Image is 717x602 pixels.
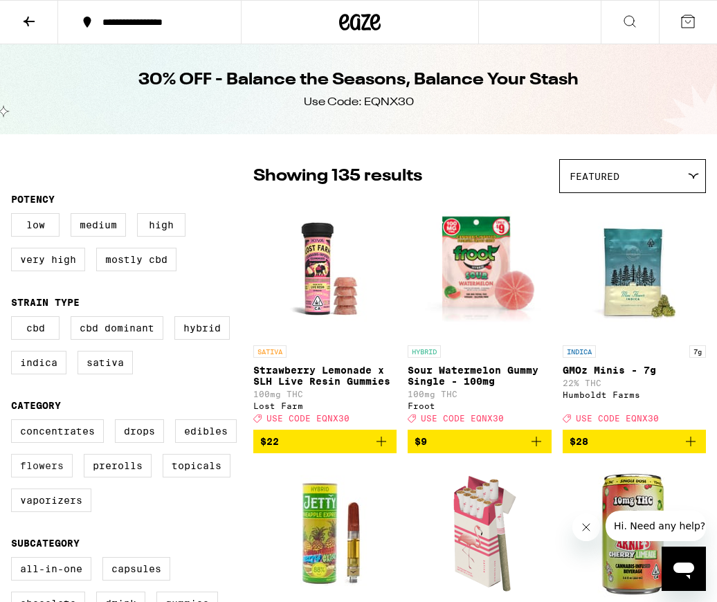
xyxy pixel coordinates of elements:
img: Lost Farm - Strawberry Lemonade x SLH Live Resin Gummies [256,200,394,338]
p: Showing 135 results [253,165,422,188]
label: Prerolls [84,454,152,477]
label: Sativa [78,351,133,374]
label: Medium [71,213,126,237]
a: Open page for GMOz Minis - 7g from Humboldt Farms [563,200,706,430]
p: Strawberry Lemonade x SLH Live Resin Gummies [253,365,397,387]
span: USE CODE EQNX30 [266,414,350,423]
img: Humboldt Farms - GMOz Minis - 7g [565,200,703,338]
span: $9 [415,436,427,447]
img: Froot - Sour Watermelon Gummy Single - 100mg [408,200,551,338]
p: 100mg THC [253,390,397,399]
p: Sour Watermelon Gummy Single - 100mg [408,365,551,387]
legend: Category [11,400,61,411]
span: $28 [570,436,588,447]
label: High [137,213,185,237]
div: Lost Farm [253,401,397,410]
label: Very High [11,248,85,271]
span: $22 [260,436,279,447]
p: INDICA [563,345,596,358]
span: USE CODE EQNX30 [421,414,504,423]
p: GMOz Minis - 7g [563,365,706,376]
label: Vaporizers [11,489,91,512]
h1: 30% OFF - Balance the Seasons, Balance Your Stash [138,69,579,92]
span: USE CODE EQNX30 [576,414,659,423]
label: CBD Dominant [71,316,163,340]
label: Topicals [163,454,230,477]
label: Edibles [175,419,237,443]
label: Drops [115,419,164,443]
label: Concentrates [11,419,104,443]
iframe: Close message [572,513,600,541]
p: 22% THC [563,378,706,387]
div: Humboldt Farms [563,390,706,399]
span: Featured [570,171,619,182]
iframe: Button to launch messaging window [662,547,706,591]
p: 100mg THC [408,390,551,399]
button: Add to bag [408,430,551,453]
p: 7g [689,345,706,358]
label: CBD [11,316,60,340]
a: Open page for Strawberry Lemonade x SLH Live Resin Gummies from Lost Farm [253,200,397,430]
button: Add to bag [563,430,706,453]
legend: Potency [11,194,55,205]
label: Low [11,213,60,237]
p: SATIVA [253,345,287,358]
div: Froot [408,401,551,410]
iframe: Message from company [606,511,706,541]
div: Use Code: EQNX30 [304,95,414,110]
label: Mostly CBD [96,248,176,271]
label: Hybrid [174,316,230,340]
legend: Subcategory [11,538,80,549]
label: Capsules [102,557,170,581]
label: Flowers [11,454,73,477]
label: Indica [11,351,66,374]
legend: Strain Type [11,297,80,308]
button: Add to bag [253,430,397,453]
p: HYBRID [408,345,441,358]
label: All-In-One [11,557,91,581]
a: Open page for Sour Watermelon Gummy Single - 100mg from Froot [408,200,551,430]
